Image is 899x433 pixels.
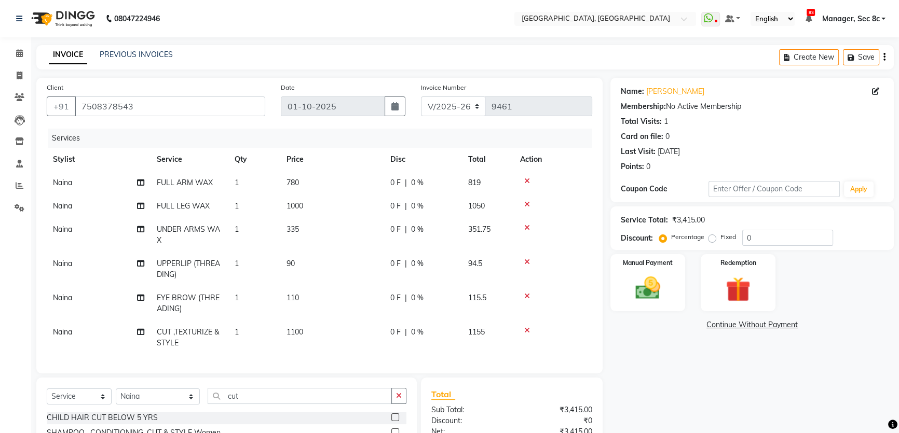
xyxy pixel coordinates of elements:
[47,412,158,423] div: CHILD HAIR CUT BELOW 5 YRS
[468,259,482,268] span: 94.5
[287,178,299,187] span: 780
[621,101,666,112] div: Membership:
[287,293,299,302] span: 110
[411,292,424,303] span: 0 %
[287,259,295,268] span: 90
[47,96,76,116] button: +91
[53,293,72,302] span: Naina
[514,148,592,171] th: Action
[411,201,424,212] span: 0 %
[411,224,424,235] span: 0 %
[621,86,644,97] div: Name:
[53,225,72,234] span: Naina
[468,201,485,211] span: 1050
[390,292,401,303] span: 0 F
[47,83,63,92] label: Client
[53,327,72,337] span: Naina
[709,181,840,197] input: Enter Offer / Coupon Code
[157,259,220,279] span: UPPERLIP (THREADING)
[114,4,160,33] b: 08047224946
[235,201,239,211] span: 1
[53,178,72,187] span: Naina
[411,258,424,269] span: 0 %
[621,116,662,127] div: Total Visits:
[512,415,600,426] div: ₹0
[235,259,239,268] span: 1
[822,13,879,24] span: Manager, Sec 8c
[47,148,151,171] th: Stylist
[621,184,709,194] div: Coupon Code
[807,9,815,16] span: 83
[671,232,704,242] label: Percentage
[390,177,401,188] span: 0 F
[621,215,668,226] div: Service Total:
[157,201,210,211] span: FULL LEG WAX
[779,49,839,65] button: Create New
[235,327,239,337] span: 1
[623,258,673,268] label: Manual Payment
[672,215,705,226] div: ₹3,415.00
[280,148,384,171] th: Price
[390,258,401,269] span: 0 F
[720,258,756,268] label: Redemption
[411,177,424,188] span: 0 %
[411,327,424,338] span: 0 %
[157,178,213,187] span: FULL ARM WAX
[621,101,883,112] div: No Active Membership
[468,178,481,187] span: 819
[621,146,656,157] div: Last Visit:
[468,327,485,337] span: 1155
[805,14,811,23] a: 83
[281,83,295,92] label: Date
[405,327,407,338] span: |
[384,148,462,171] th: Disc
[157,327,219,347] span: CUT ,TEXTURIZE & STYLE
[53,201,72,211] span: Naina
[431,389,455,400] span: Total
[612,319,892,330] a: Continue Without Payment
[621,161,644,172] div: Points:
[424,415,512,426] div: Discount:
[405,224,407,235] span: |
[235,178,239,187] span: 1
[468,225,491,234] span: 351.75
[53,259,72,268] span: Naina
[228,148,280,171] th: Qty
[468,293,486,302] span: 115.5
[235,293,239,302] span: 1
[405,292,407,303] span: |
[75,96,265,116] input: Search by Name/Mobile/Email/Code
[151,148,228,171] th: Service
[720,232,736,242] label: Fixed
[462,148,514,171] th: Total
[405,177,407,188] span: |
[208,388,392,404] input: Search or Scan
[664,116,668,127] div: 1
[157,293,220,313] span: EYE BROW (THREADING)
[157,225,220,245] span: UNDER ARMS WAX
[49,46,87,64] a: INVOICE
[665,131,670,142] div: 0
[390,224,401,235] span: 0 F
[658,146,680,157] div: [DATE]
[405,258,407,269] span: |
[628,274,668,302] img: _cash.svg
[646,86,704,97] a: [PERSON_NAME]
[48,129,600,148] div: Services
[621,131,663,142] div: Card on file:
[844,181,874,197] button: Apply
[26,4,98,33] img: logo
[390,201,401,212] span: 0 F
[390,327,401,338] span: 0 F
[621,233,653,244] div: Discount:
[235,225,239,234] span: 1
[646,161,650,172] div: 0
[100,50,173,59] a: PREVIOUS INVOICES
[421,83,466,92] label: Invoice Number
[287,327,303,337] span: 1100
[718,274,758,305] img: _gift.svg
[287,225,299,234] span: 335
[512,404,600,415] div: ₹3,415.00
[843,49,879,65] button: Save
[424,404,512,415] div: Sub Total:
